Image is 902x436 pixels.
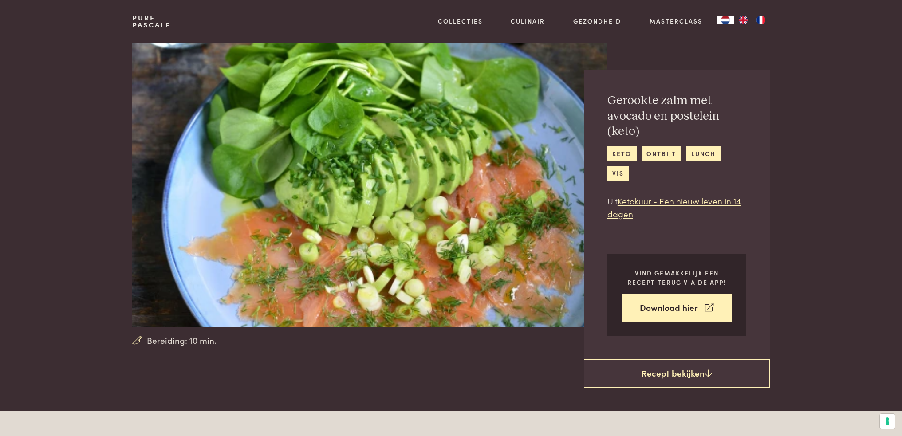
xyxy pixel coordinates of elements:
[686,146,721,161] a: lunch
[717,16,770,24] aside: Language selected: Nederlands
[607,93,746,139] h2: Gerookte zalm met avocado en postelein (keto)
[573,16,621,26] a: Gezondheid
[438,16,483,26] a: Collecties
[622,268,732,287] p: Vind gemakkelijk een recept terug via de app!
[752,16,770,24] a: FR
[607,195,741,220] a: Ketokuur - Een nieuw leven in 14 dagen
[584,359,770,388] a: Recept bekijken
[147,334,217,347] span: Bereiding: 10 min.
[642,146,681,161] a: ontbijt
[607,195,746,220] p: Uit
[622,294,732,322] a: Download hier
[607,146,637,161] a: keto
[717,16,734,24] div: Language
[734,16,752,24] a: EN
[132,43,607,327] img: Gerookte zalm met avocado en postelein (keto)
[607,166,629,181] a: vis
[880,414,895,429] button: Uw voorkeuren voor toestemming voor trackingtechnologieën
[511,16,545,26] a: Culinair
[650,16,702,26] a: Masterclass
[717,16,734,24] a: NL
[132,14,171,28] a: PurePascale
[734,16,770,24] ul: Language list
